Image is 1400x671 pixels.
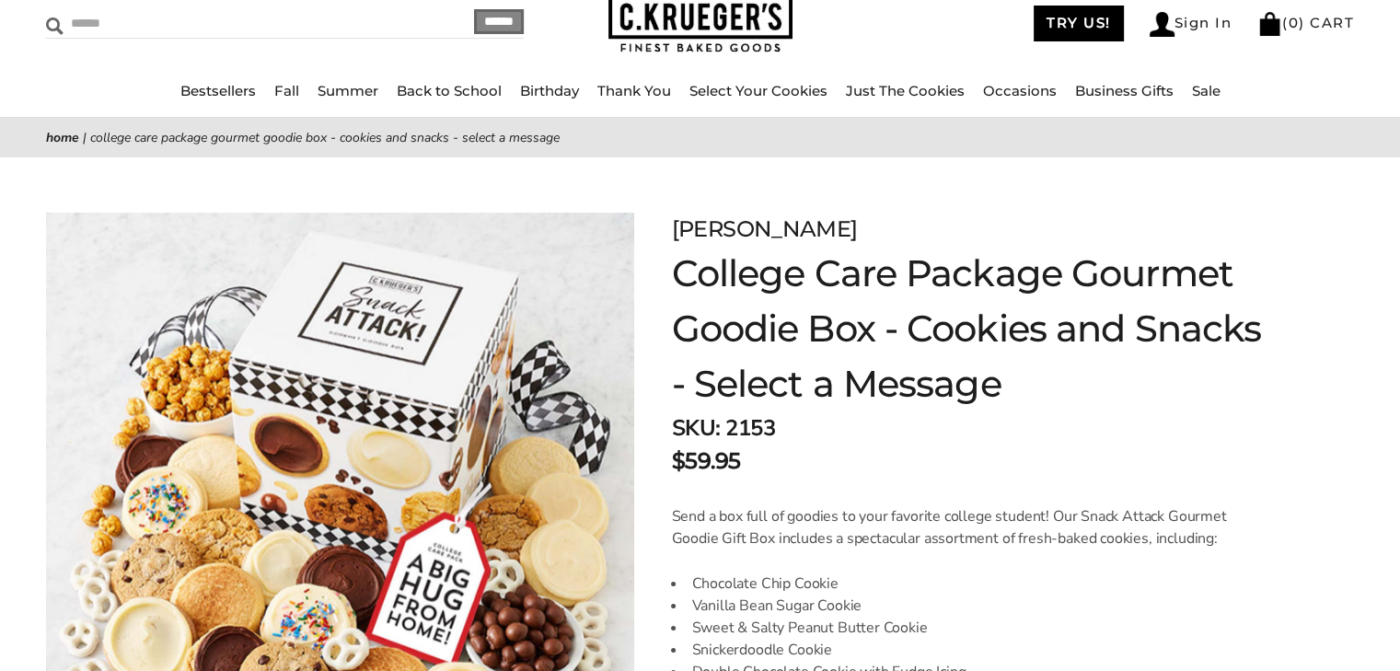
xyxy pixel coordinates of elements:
[983,82,1057,99] a: Occasions
[318,82,378,99] a: Summer
[671,445,740,478] p: $59.95
[1150,12,1232,37] a: Sign In
[1257,12,1282,36] img: Bag
[1192,82,1221,99] a: Sale
[671,639,1263,661] li: Snickerdoodle Cookie
[689,82,827,99] a: Select Your Cookies
[597,82,671,99] a: Thank You
[1075,82,1174,99] a: Business Gifts
[671,617,1263,639] li: Sweet & Salty Peanut Butter Cookie
[671,505,1263,550] p: Send a box full of goodies to your favorite college student! Our Snack Attack Gourmet Goodie Gift...
[846,82,965,99] a: Just The Cookies
[671,573,1263,595] li: Chocolate Chip Cookie
[671,213,1263,246] p: [PERSON_NAME]
[520,82,579,99] a: Birthday
[1289,14,1300,31] span: 0
[274,82,299,99] a: Fall
[83,129,87,146] span: |
[397,82,502,99] a: Back to School
[671,595,1263,617] li: Vanilla Bean Sugar Cookie
[46,9,356,38] input: Search
[671,246,1263,411] h1: College Care Package Gourmet Goodie Box - Cookies and Snacks - Select a Message
[46,127,1354,148] nav: breadcrumbs
[90,129,560,146] span: College Care Package Gourmet Goodie Box - Cookies and Snacks - Select a Message
[46,17,64,35] img: Search
[671,413,720,443] strong: SKU:
[1257,14,1354,31] a: (0) CART
[725,413,775,443] span: 2153
[180,82,256,99] a: Bestsellers
[1034,6,1124,41] a: TRY US!
[1150,12,1174,37] img: Account
[46,129,79,146] a: Home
